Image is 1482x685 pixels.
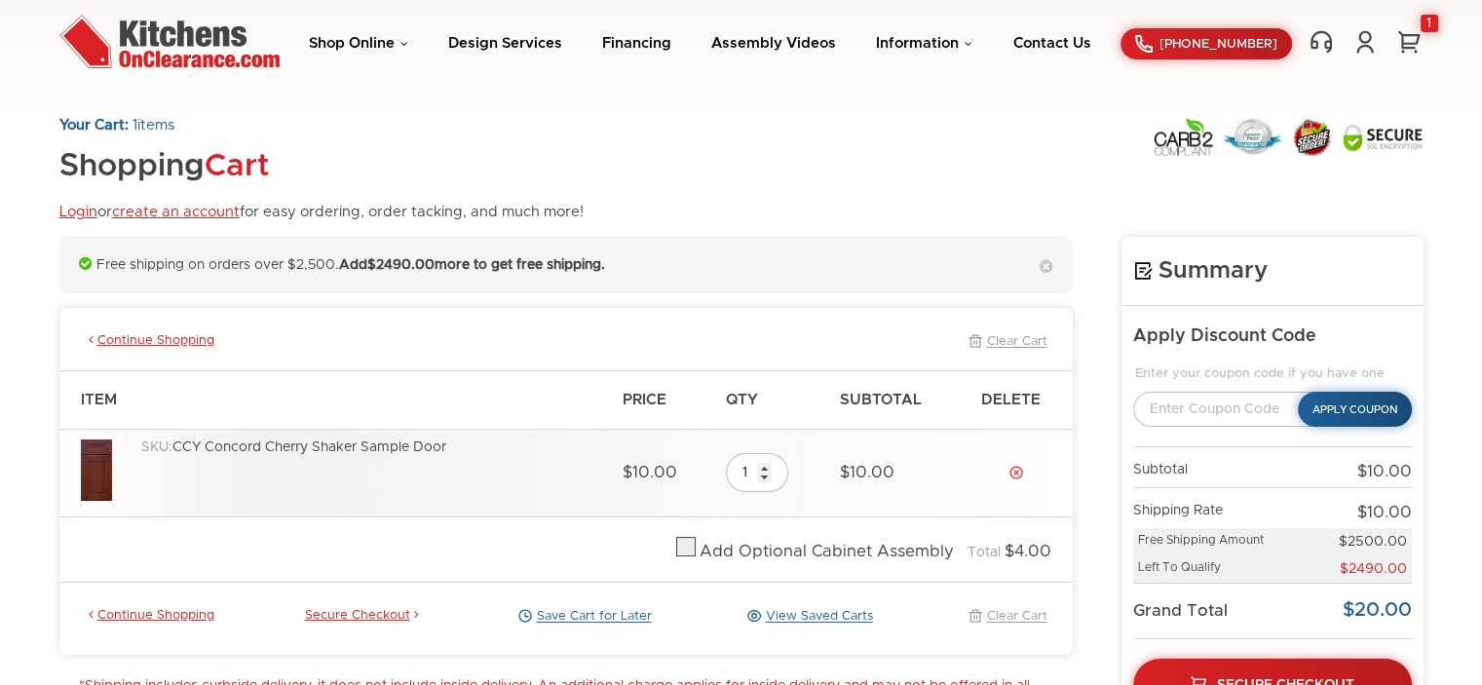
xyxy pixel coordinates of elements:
span: $2490.00 [1340,562,1407,576]
span: [PHONE_NUMBER] [1159,38,1277,51]
img: Secure SSL Encyption [1342,123,1424,152]
img: CCY_1.1.jpg [81,439,112,501]
button: Apply Coupon [1298,392,1412,427]
td: Shipping Rate [1133,488,1311,528]
span: 1 [133,118,137,133]
a: create an account [112,205,240,219]
img: Secure Order [1291,118,1333,157]
strong: Add more to get free shipping. [339,258,605,272]
td: Left To Qualify [1133,555,1311,584]
h1: Shopping [59,150,584,184]
div: 1 [1421,15,1438,32]
span: Total [968,546,1001,559]
a: Assembly Videos [711,36,836,51]
a: Contact Us [1012,36,1090,51]
td: Free Shipping Amount [1133,528,1311,555]
a: Information [876,36,972,51]
a: View Saved Carts [742,608,873,626]
a: Shop Online [309,36,408,51]
a: Secure Checkout [305,608,423,626]
span: $2500.00 [1339,535,1407,549]
div: CCY Concord Cherry Shaker Sample Door [141,439,603,507]
a: Design Services [448,36,562,51]
a: Clear Cart [964,608,1047,626]
a: Continue Shopping [85,333,214,351]
a: Delete [1008,465,1024,480]
h5: Apply Discount Code [1133,325,1412,348]
img: Kitchens On Clearance [59,15,280,68]
a: Clear Cart [964,333,1047,351]
td: Grand Total [1133,584,1311,638]
span: $10.00 [1357,505,1412,520]
a: [PHONE_NUMBER] [1121,28,1292,59]
span: $10.00 [623,465,677,480]
div: Free shipping on orders over $2,500. [59,237,1073,294]
th: Item [59,370,613,429]
span: Cart [205,151,269,182]
img: Lowest Price Guarantee [1223,118,1282,156]
th: Qty [716,370,830,429]
th: Price [613,370,716,429]
span: $10.00 [1357,464,1412,479]
p: items [59,117,584,135]
input: Enter Coupon Code [1133,392,1327,427]
legend: Enter your coupon code if you have one [1133,366,1412,382]
a: Login [59,205,97,219]
a: Continue Shopping [85,608,214,626]
span: $10.00 [840,465,894,480]
a: 1 [1394,29,1424,55]
td: Subtotal [1133,447,1311,488]
strong: Your Cart: [59,118,129,133]
a: Financing [602,36,671,51]
span: $2490.00 [367,258,435,272]
th: Subtotal [830,370,971,429]
img: Carb2 Compliant [1153,117,1214,157]
span: $20.00 [1343,600,1412,620]
span: SKU: [141,440,172,454]
a: Save Cart for Later [513,608,652,626]
h4: Summary [1133,256,1412,285]
th: Delete [971,370,1072,429]
div: Add Optional Cabinet Assembly [700,542,954,562]
p: or for easy ordering, order tacking, and much more! [59,204,584,222]
span: $4.00 [1005,544,1051,559]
